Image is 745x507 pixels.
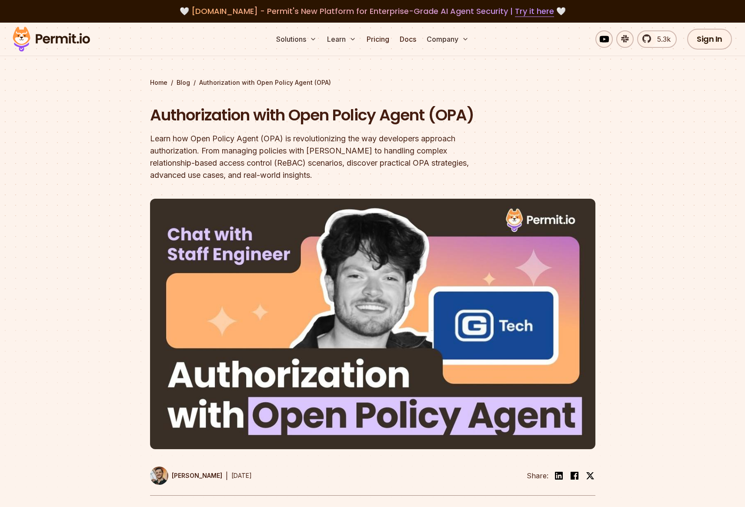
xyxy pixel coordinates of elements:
time: [DATE] [231,472,252,479]
a: Pricing [363,30,393,48]
a: Home [150,78,167,87]
a: Try it here [515,6,554,17]
div: / / [150,78,595,87]
div: 🤍 🤍 [21,5,724,17]
img: linkedin [554,470,564,481]
a: [PERSON_NAME] [150,467,222,485]
img: Permit logo [9,24,94,54]
li: Share: [527,470,548,481]
a: Docs [396,30,420,48]
button: Company [423,30,472,48]
div: Learn how Open Policy Agent (OPA) is revolutionizing the way developers approach authorization. F... [150,133,484,181]
img: twitter [586,471,595,480]
button: Learn [324,30,360,48]
h1: Authorization with Open Policy Agent (OPA) [150,104,484,126]
a: 5.3k [637,30,677,48]
span: [DOMAIN_NAME] - Permit's New Platform for Enterprise-Grade AI Agent Security | [191,6,554,17]
img: Daniel Bass [150,467,168,485]
button: Solutions [273,30,320,48]
div: | [226,470,228,481]
span: 5.3k [652,34,671,44]
img: Authorization with Open Policy Agent (OPA) [150,199,595,449]
a: Sign In [687,29,732,50]
img: facebook [569,470,580,481]
p: [PERSON_NAME] [172,471,222,480]
a: Blog [177,78,190,87]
